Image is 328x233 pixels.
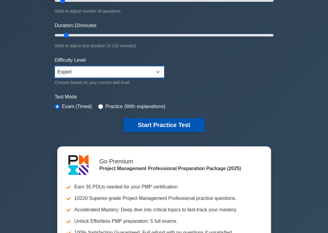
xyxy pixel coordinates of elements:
span: 10 [74,23,80,28]
label: Exam (Timed) [62,103,92,110]
label: Difficulty Level [55,57,86,64]
div: Slide to adjust test duration (5-120 minutes) [55,42,273,49]
label: Test Mode [55,93,273,101]
div: Choose based on your current skill level [55,79,164,86]
button: Start Practice Test [123,118,205,132]
div: Slide to adjust number of questions [55,8,273,15]
label: Practice (With explanations) [105,103,165,110]
label: Duration: minutes [55,22,97,29]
